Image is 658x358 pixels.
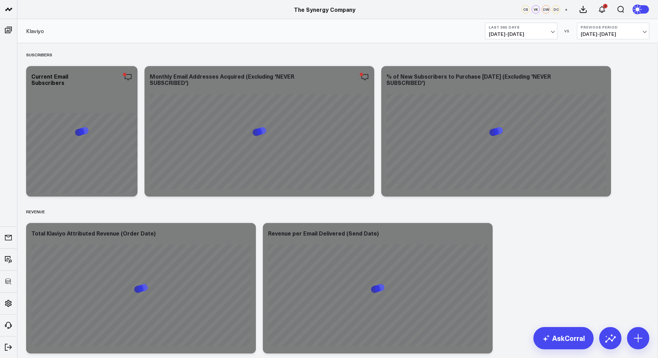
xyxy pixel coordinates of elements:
div: 4 [603,4,608,8]
button: Last 365 Days[DATE]-[DATE] [485,23,557,39]
div: Suscribers [26,47,52,63]
div: VK [532,5,540,14]
span: [DATE] - [DATE] [581,31,645,37]
button: Previous Period[DATE]-[DATE] [577,23,649,39]
b: Previous Period [581,25,645,29]
a: AskCorral [533,327,594,349]
div: Monthly Email Addresses Acquired (Excluding 'NEVER SUBSCRIBED') [150,72,294,86]
div: Total Klaviyo Attributed Revenue (Order Date) [31,229,156,237]
b: Last 365 Days [489,25,554,29]
div: DC [552,5,560,14]
div: % of New Subscribers to Purchase [DATE] (Excluding 'NEVER SUBSCRIBED') [386,72,551,86]
div: Current Email Subscribers [31,72,68,86]
div: CS [522,5,530,14]
a: Klaviyo [26,27,44,35]
div: DW [542,5,550,14]
button: + [562,5,570,14]
span: + [565,7,568,12]
div: VS [561,29,573,33]
div: REVENUE [26,204,45,220]
a: The Synergy Company [294,6,355,13]
div: Revenue per Email Delivered (Send Date) [268,229,379,237]
span: [DATE] - [DATE] [489,31,554,37]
